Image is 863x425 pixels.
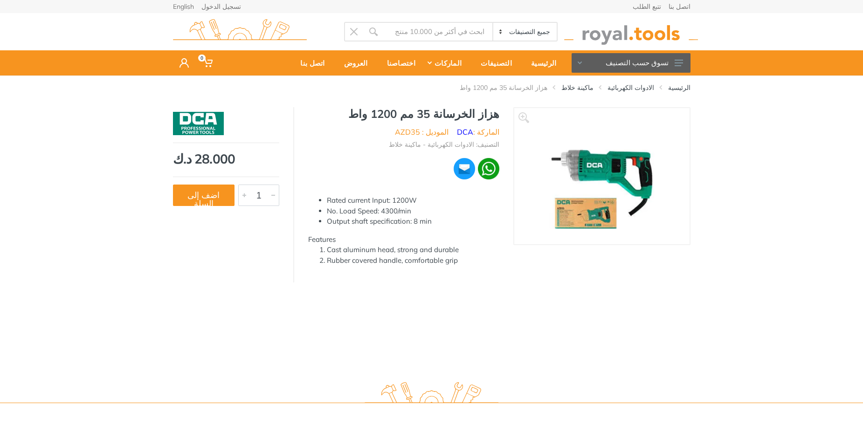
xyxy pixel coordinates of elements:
[669,3,690,10] a: اتصل بنا
[608,83,654,92] a: الادوات الكهربائية
[308,107,499,121] h1: هزاز الخرسانة 35 مم 1200 واط
[422,53,468,73] div: الماركات
[327,255,499,266] li: Rubber covered handle, comfortable grip
[365,382,498,408] img: royal.tools Logo
[395,126,449,137] li: الموديل : AZD35
[331,50,374,75] a: العروض
[173,112,224,135] img: DCA
[331,53,374,73] div: العروض
[288,53,331,73] div: اتصل بنا
[327,206,499,217] li: No. Load Speed: 4300/min
[374,50,422,75] a: اختصاصنا
[468,53,518,73] div: التصنيفات
[327,245,499,255] li: Cast aluminum head, strong and durable
[453,157,476,180] img: ma.webp
[374,53,422,73] div: اختصاصنا
[173,185,235,206] button: اضف إلى السلة
[478,158,499,179] img: wa.webp
[195,50,219,75] a: 0
[308,234,499,245] div: Features
[383,22,493,41] input: Site search
[492,23,556,41] select: Category
[173,19,307,45] img: royal.tools Logo
[468,50,518,75] a: التصنيفات
[173,152,279,165] div: 28.000 د.ك
[173,83,690,92] nav: breadcrumb
[389,140,499,150] li: التصنيف: الادوات الكهربائية - ماكينة خلاط
[198,55,206,62] span: 0
[327,195,499,206] li: Rated current Input: 1200W
[327,216,499,227] li: Output shaft specification: 8 min
[572,53,690,73] button: تسوق حسب التصنيف
[668,83,690,92] a: الرئيسية
[549,124,654,229] img: Royal Tools - هزاز الخرسانة 35 مم 1200 واط
[518,53,563,73] div: الرئيسية
[564,19,698,45] img: royal.tools Logo
[201,3,241,10] a: تسجيل الدخول
[173,3,194,10] a: English
[561,83,594,92] a: ماكينة خلاط
[446,83,547,92] li: هزاز الخرسانة 35 مم 1200 واط
[457,126,499,137] li: الماركة :
[288,50,331,75] a: اتصل بنا
[633,3,661,10] a: تتبع الطلب
[457,127,473,137] a: DCA
[518,50,563,75] a: الرئيسية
